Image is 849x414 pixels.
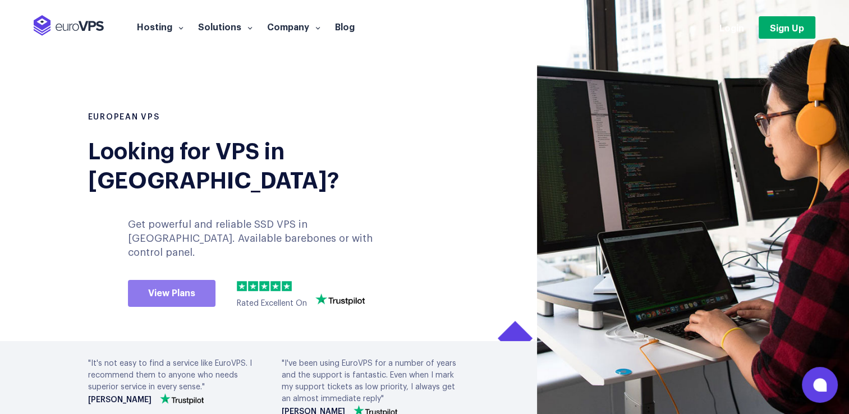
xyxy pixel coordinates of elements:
[270,281,281,291] img: 4
[260,21,328,32] a: Company
[759,16,815,39] a: Sign Up
[130,21,191,32] a: Hosting
[88,112,416,123] h1: European VPS
[191,21,260,32] a: Solutions
[248,281,258,291] img: 2
[719,21,744,34] a: Login
[282,281,292,291] img: 5
[88,396,152,404] strong: [PERSON_NAME]
[328,21,362,32] a: Blog
[128,218,405,260] p: Get powerful and reliable SSD VPS in [GEOGRAPHIC_DATA]. Available barebones or with control panel.
[237,281,247,291] img: 1
[128,280,215,307] a: View Plans
[802,367,838,403] button: Open chat window
[160,393,204,404] img: trustpilot-vector-logo.png
[88,135,416,193] div: Looking for VPS in [GEOGRAPHIC_DATA]?
[88,358,265,404] div: "It's not easy to find a service like EuroVPS. I recommend them to anyone who needs superior serv...
[259,281,269,291] img: 3
[34,15,104,36] img: EuroVPS
[237,300,307,307] span: Rated Excellent On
